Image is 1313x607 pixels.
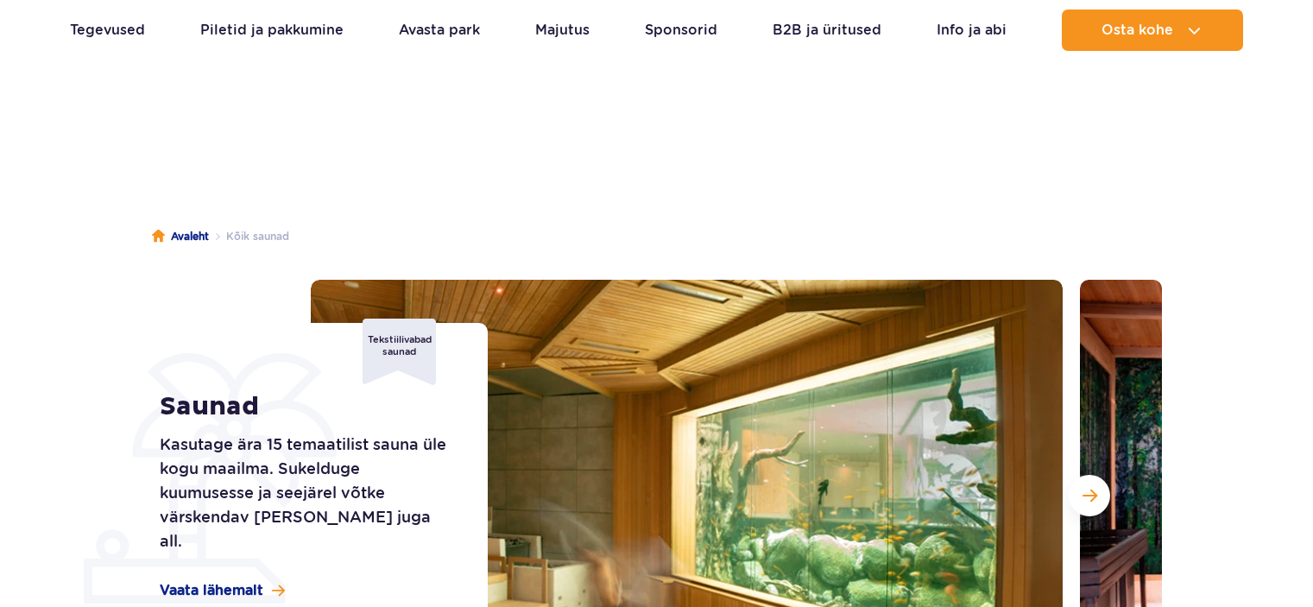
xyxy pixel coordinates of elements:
font: Majutus [535,22,590,38]
font: Vaata lähemalt [160,582,263,598]
a: Avaleht [152,228,209,245]
font: B2B ja üritused [773,22,881,38]
font: Tekstiilivabad saunad [368,333,432,357]
a: Piletid ja pakkumine [200,9,344,51]
font: Kõik saunad [226,230,289,243]
font: Info ja abi [937,22,1007,38]
font: Avasta park [399,22,480,38]
a: Sponsorid [645,9,717,51]
font: Avaleht [171,230,209,243]
font: Kasutage ära 15 temaatilist sauna üle kogu maailma. Sukelduge kuumusesse ja seejärel võtke värske... [160,435,446,550]
a: Avasta park [399,9,480,51]
button: Next slide [1069,475,1110,516]
button: Osta kohe [1062,9,1243,51]
a: Tegevused [70,9,145,51]
font: Piletid ja pakkumine [200,22,344,38]
a: Vaata lähemalt [160,581,285,600]
a: Info ja abi [937,9,1007,51]
font: Sponsorid [645,22,717,38]
font: Saunad [160,390,259,422]
a: B2B ja üritused [773,9,881,51]
font: Tegevused [70,22,145,38]
a: Majutus [535,9,590,51]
